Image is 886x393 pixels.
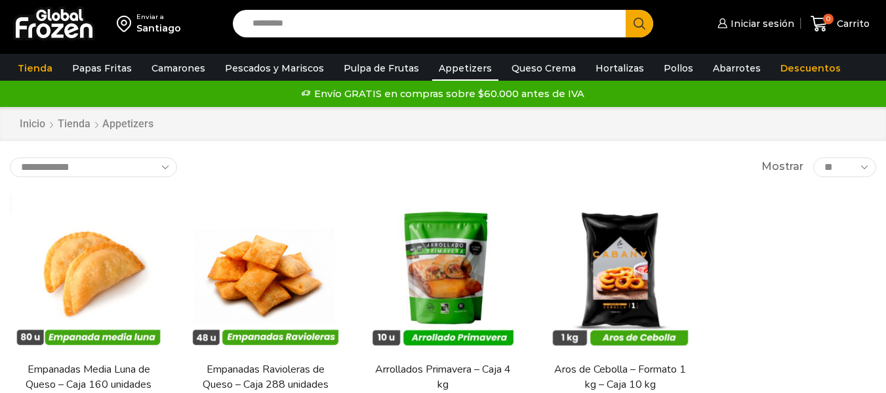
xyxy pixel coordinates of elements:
span: 0 [823,14,834,24]
a: Pescados y Mariscos [218,56,331,81]
div: Enviar a [136,12,181,22]
select: Pedido de la tienda [10,157,177,177]
a: Empanadas Media Luna de Queso – Caja 160 unidades [18,362,159,392]
a: Tienda [57,117,91,132]
h1: Appetizers [102,117,153,130]
a: Appetizers [432,56,498,81]
div: Santiago [136,22,181,35]
a: Empanadas Ravioleras de Queso – Caja 288 unidades [195,362,336,392]
img: address-field-icon.svg [117,12,136,35]
a: Pollos [657,56,700,81]
a: Papas Fritas [66,56,138,81]
nav: Breadcrumb [19,117,153,132]
a: Tienda [11,56,59,81]
span: Iniciar sesión [727,17,794,30]
a: Aros de Cebolla – Formato 1 kg – Caja 10 kg [550,362,691,392]
a: Abarrotes [706,56,767,81]
button: Search button [626,10,653,37]
a: Descuentos [774,56,847,81]
span: Mostrar [761,159,803,175]
span: Carrito [834,17,870,30]
a: Hortalizas [589,56,651,81]
a: Iniciar sesión [714,10,794,37]
a: Inicio [19,117,46,132]
a: Queso Crema [505,56,582,81]
a: Camarones [145,56,212,81]
a: Arrollados Primavera – Caja 4 kg [372,362,513,392]
a: Pulpa de Frutas [337,56,426,81]
a: 0 Carrito [807,9,873,39]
